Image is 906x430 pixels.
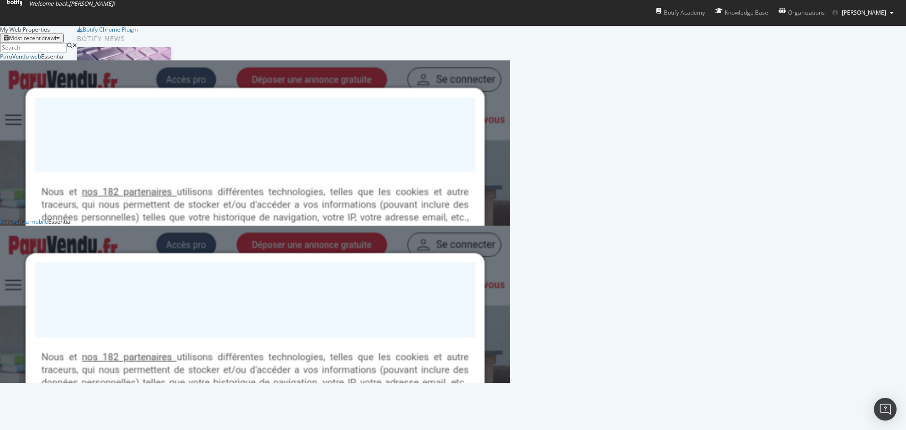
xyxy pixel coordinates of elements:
img: Prepare for Black Friday 2025 by Prioritizing AI Search Visibility [77,47,171,97]
a: Botify Chrome Plugin [77,25,138,34]
div: Essential [41,52,65,60]
div: Botify Chrome Plugin [83,25,138,34]
div: Organizations [779,8,825,17]
div: Essential [48,218,72,226]
div: Botify Academy [656,8,705,17]
div: Knowledge Base [715,8,768,17]
div: Botify news [77,34,277,44]
button: [PERSON_NAME] [825,5,901,20]
div: Open Intercom Messenger [874,398,897,421]
span: Maxime Allain [842,8,886,17]
div: Most recent crawl [9,35,56,42]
